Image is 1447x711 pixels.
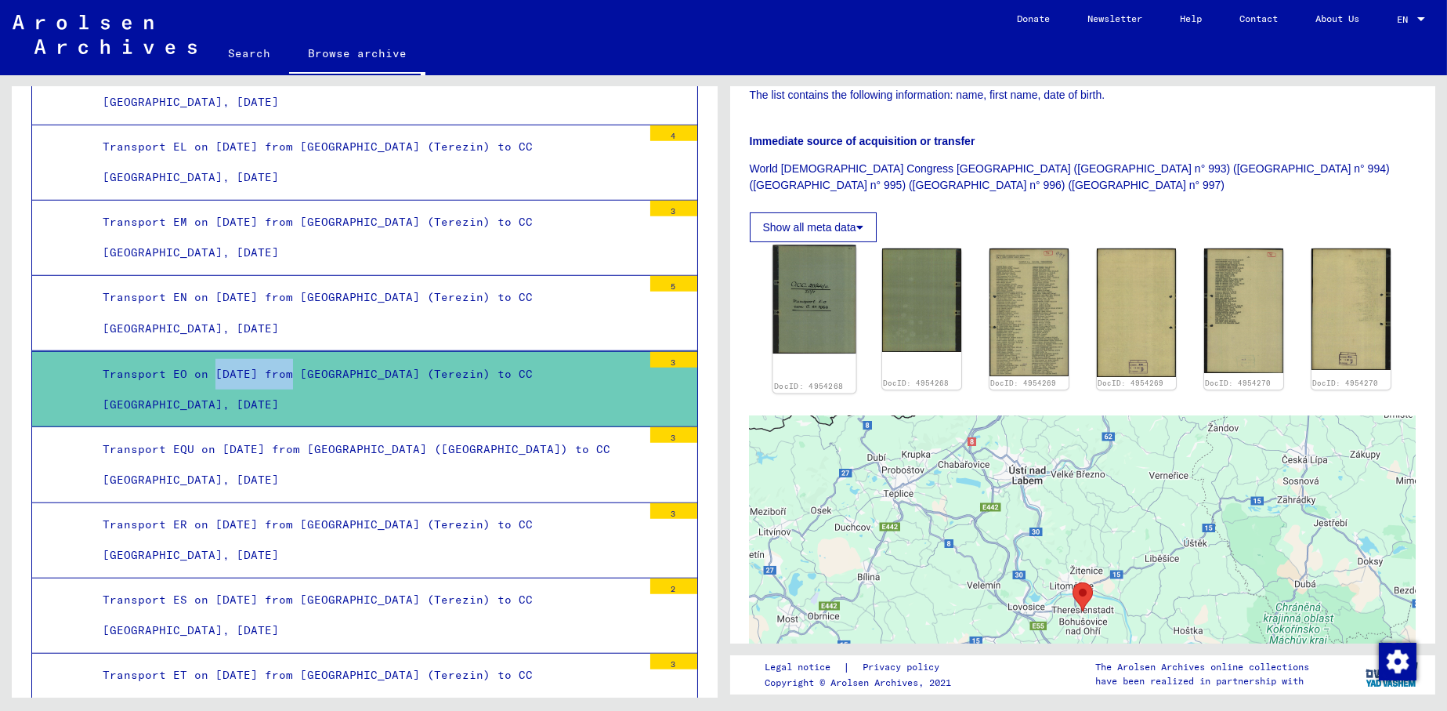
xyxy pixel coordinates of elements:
div: | [765,659,959,676]
img: Change consent [1379,643,1416,680]
img: yv_logo.png [1362,655,1421,694]
button: Show all meta data [750,212,877,242]
div: 3 [650,201,697,216]
span: EN [1397,14,1414,25]
div: Transport EQU on [DATE] from [GEOGRAPHIC_DATA] ([GEOGRAPHIC_DATA]) to CC [GEOGRAPHIC_DATA], [DATE] [91,434,642,495]
a: DocID: 4954268 [883,379,949,387]
p: have been realized in partnership with [1095,674,1309,688]
div: Transport EN on [DATE] from [GEOGRAPHIC_DATA] (Terezin) to CC [GEOGRAPHIC_DATA], [DATE] [91,282,642,343]
div: 3 [650,427,697,443]
div: 5 [650,276,697,292]
a: Privacy policy [851,659,959,676]
div: Transport ER on [DATE] from [GEOGRAPHIC_DATA] (Terezin) to CC [GEOGRAPHIC_DATA], [DATE] [91,510,642,571]
p: The Arolsen Archives online collections [1095,660,1309,674]
div: 3 [650,654,697,669]
img: 002.jpg [882,248,961,352]
div: 4 [650,125,697,141]
div: 3 [650,503,697,519]
div: Transport ES on [DATE] from [GEOGRAPHIC_DATA] (Terezin) to CC [GEOGRAPHIC_DATA], [DATE] [91,585,642,646]
div: Transport EL on [DATE] from [GEOGRAPHIC_DATA] (Terezin) to CC [GEOGRAPHIC_DATA], [DATE] [91,132,642,193]
a: DocID: 4954269 [990,379,1056,387]
p: List of names of transport EO on [DATE] from [GEOGRAPHIC_DATA] ([GEOGRAPHIC_DATA]) to CC [GEOGRAP... [750,71,1416,103]
a: Search [209,34,289,72]
img: 001.jpg [1204,248,1283,372]
a: Browse archive [289,34,425,75]
a: DocID: 4954268 [774,382,843,391]
p: World [DEMOGRAPHIC_DATA] Congress [GEOGRAPHIC_DATA] ([GEOGRAPHIC_DATA] n° 993) ([GEOGRAPHIC_DATA]... [750,161,1416,194]
a: DocID: 4954270 [1205,379,1271,387]
div: Change consent [1378,642,1416,680]
div: 3 [650,352,697,368]
img: 002.jpg [1097,248,1176,376]
div: Transport EK on [DATE] from [GEOGRAPHIC_DATA] (Terezin) to CC [GEOGRAPHIC_DATA], [DATE] [91,56,642,118]
a: DocID: 4954270 [1313,379,1379,387]
div: 2 [650,579,697,594]
div: Transport EO on [DATE] from [GEOGRAPHIC_DATA] (Terezin) to CC [GEOGRAPHIC_DATA], [DATE] [91,359,642,420]
img: Arolsen_neg.svg [13,15,197,54]
b: Immediate source of acquisition or transfer [750,135,975,147]
img: 002.jpg [1311,248,1391,369]
img: 001.jpg [989,248,1069,376]
div: Transport EM on [DATE] from [GEOGRAPHIC_DATA] (Terezin) to CC [GEOGRAPHIC_DATA], [DATE] [91,207,642,268]
a: Legal notice [765,659,844,676]
a: DocID: 4954269 [1098,379,1163,387]
p: Copyright © Arolsen Archives, 2021 [765,676,959,690]
img: 001.jpg [772,245,856,354]
div: Theresienstadt Ghetto [1073,582,1093,611]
